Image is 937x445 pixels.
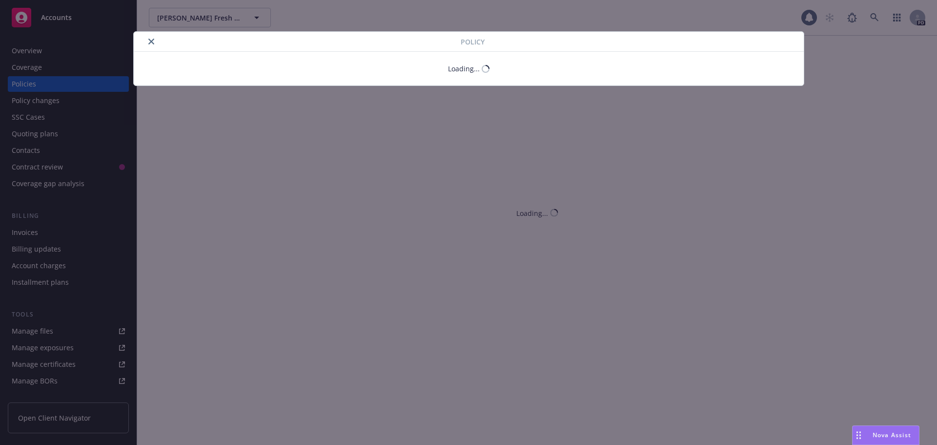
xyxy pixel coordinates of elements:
[852,425,919,445] button: Nova Assist
[461,37,485,47] span: Policy
[873,431,911,439] span: Nova Assist
[145,36,157,47] button: close
[448,64,480,74] div: Loading...
[853,426,865,445] div: Drag to move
